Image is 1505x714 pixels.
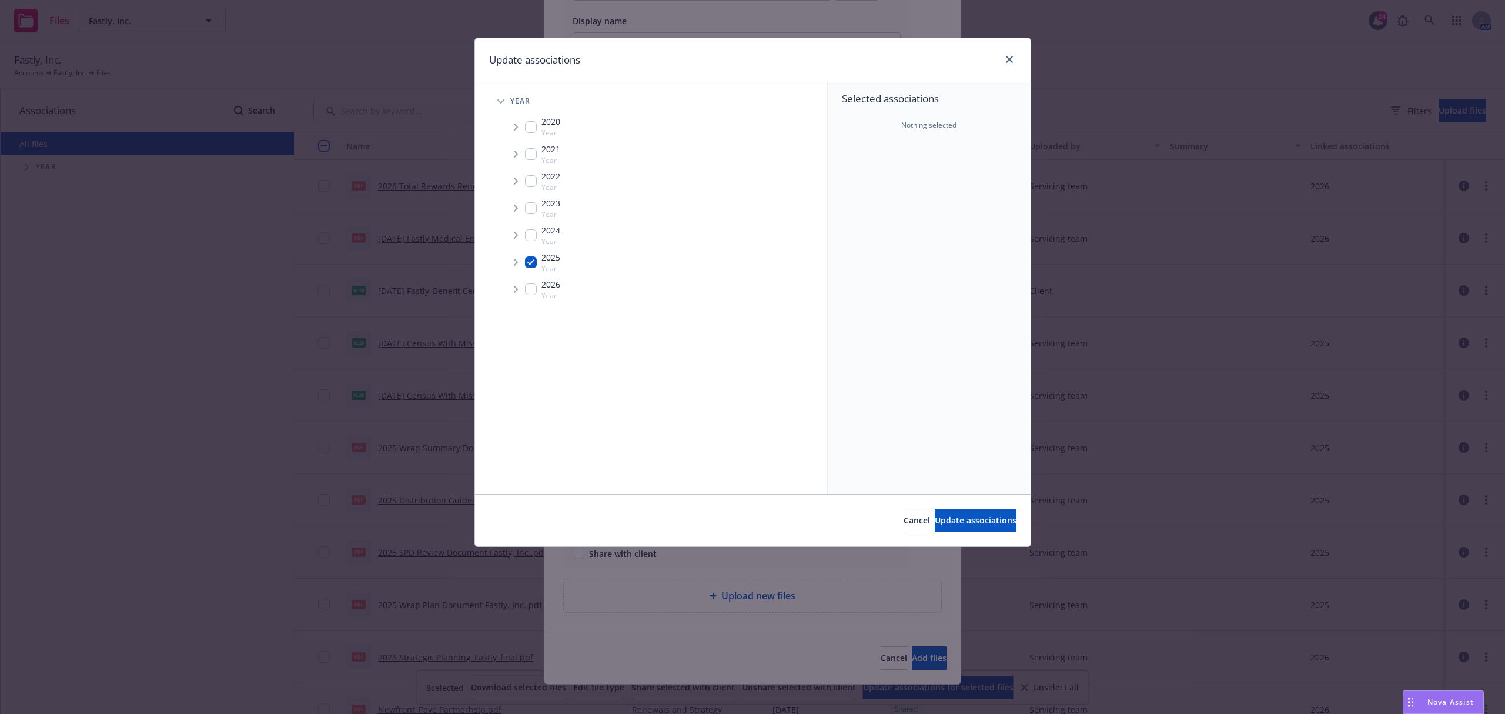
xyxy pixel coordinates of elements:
[541,143,560,155] span: 2021
[541,209,560,219] span: Year
[475,89,827,303] div: Tree Example
[541,155,560,165] span: Year
[541,291,560,301] span: Year
[541,128,560,138] span: Year
[1002,52,1016,66] a: close
[1403,691,1418,713] div: Drag to move
[1427,697,1474,707] span: Nova Assist
[935,515,1016,526] span: Update associations
[541,224,560,236] span: 2024
[541,170,560,182] span: 2022
[842,92,1016,106] span: Selected associations
[541,251,560,263] span: 2025
[510,98,531,105] span: Year
[1403,690,1484,714] button: Nova Assist
[904,509,930,532] button: Cancel
[935,509,1016,532] button: Update associations
[541,278,560,291] span: 2026
[541,263,560,273] span: Year
[541,115,560,128] span: 2020
[904,515,930,526] span: Cancel
[541,197,560,209] span: 2023
[541,182,560,192] span: Year
[901,120,956,131] span: Nothing selected
[541,236,560,246] span: Year
[489,52,580,68] h1: Update associations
